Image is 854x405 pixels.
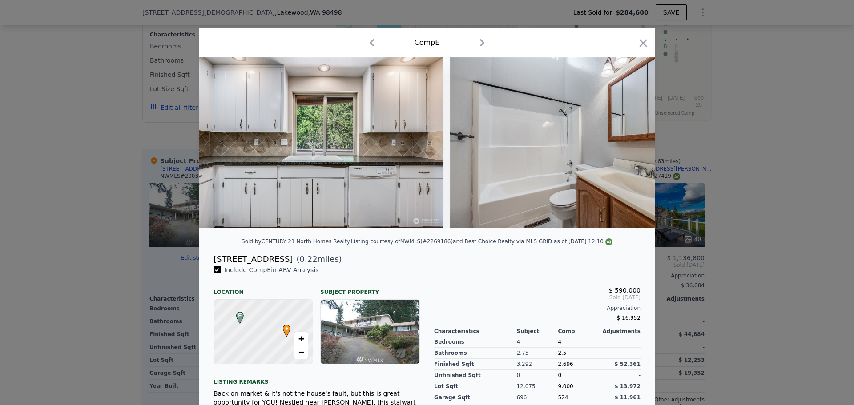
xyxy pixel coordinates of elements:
div: 4 [517,337,558,348]
span: 0.22 [300,254,318,264]
div: - [599,337,640,348]
div: - [599,370,640,381]
div: Bedrooms [434,337,517,348]
span: 9,000 [558,383,573,389]
div: Listing remarks [213,371,420,385]
div: 0 [517,370,558,381]
span: • [281,322,293,335]
div: [STREET_ADDRESS] [213,253,293,265]
span: E [234,312,246,320]
div: Finished Sqft [434,359,517,370]
span: $ 590,000 [609,287,640,294]
div: Subject [517,328,558,335]
span: − [298,346,304,357]
div: • [281,325,286,330]
div: Characteristics [434,328,517,335]
span: ( miles) [293,253,342,265]
span: $ 13,972 [614,383,640,389]
div: Subject Property [320,281,420,296]
span: $ 11,961 [614,394,640,401]
a: Zoom in [294,332,308,345]
span: 2,696 [558,361,573,367]
div: 3,292 [517,359,558,370]
div: Listing courtesy of NWMLS (#2269186) and Best Choice Realty via MLS GRID as of [DATE] 12:10 [351,238,612,245]
span: $ 16,952 [617,315,640,321]
div: Appreciation [434,305,640,312]
div: Location [213,281,313,296]
div: Unfinished Sqft [434,370,517,381]
div: Adjustments [599,328,640,335]
div: 12,075 [517,381,558,392]
span: Include Comp E in ARV Analysis [221,266,322,273]
div: 2.5 [558,348,599,359]
span: $ 52,361 [614,361,640,367]
div: Lot Sqft [434,381,517,392]
div: 696 [517,392,558,403]
div: Comp E [415,37,440,48]
span: + [298,333,304,344]
div: 2.75 [517,348,558,359]
div: Garage Sqft [434,392,517,403]
div: - [599,348,640,359]
span: 0 [558,372,561,378]
img: NWMLS Logo [605,238,612,245]
div: E [234,312,239,317]
span: Sold [DATE] [434,294,640,301]
span: 524 [558,394,568,401]
img: Property Img [187,57,443,228]
a: Zoom out [294,345,308,359]
span: 4 [558,339,561,345]
div: Bathrooms [434,348,517,359]
div: Sold by CENTURY 21 North Homes Realty . [242,238,351,245]
div: Comp [558,328,599,335]
img: Property Img [450,57,706,228]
